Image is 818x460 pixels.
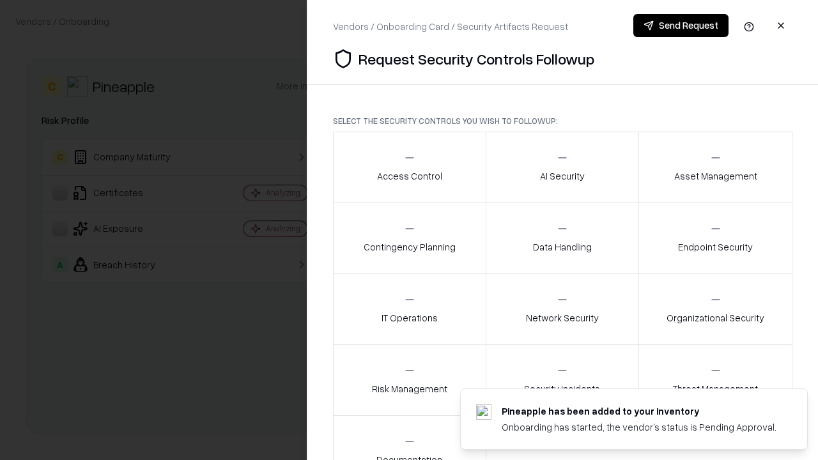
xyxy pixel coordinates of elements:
[377,169,442,183] p: Access Control
[333,273,486,345] button: IT Operations
[638,273,792,345] button: Organizational Security
[673,382,758,395] p: Threat Management
[633,14,729,37] button: Send Request
[486,273,640,345] button: Network Security
[638,203,792,274] button: Endpoint Security
[526,311,599,325] p: Network Security
[524,382,600,395] p: Security Incidents
[372,382,447,395] p: Risk Management
[502,420,776,434] div: Onboarding has started, the vendor's status is Pending Approval.
[382,311,438,325] p: IT Operations
[502,404,776,418] div: Pineapple has been added to your inventory
[359,49,594,69] p: Request Security Controls Followup
[333,344,486,416] button: Risk Management
[486,203,640,274] button: Data Handling
[638,132,792,203] button: Asset Management
[638,344,792,416] button: Threat Management
[333,116,792,126] p: Select the security controls you wish to followup:
[486,132,640,203] button: AI Security
[476,404,491,420] img: pineappleenergy.com
[333,203,486,274] button: Contingency Planning
[667,311,764,325] p: Organizational Security
[678,240,753,254] p: Endpoint Security
[364,240,456,254] p: Contingency Planning
[540,169,585,183] p: AI Security
[486,344,640,416] button: Security Incidents
[674,169,757,183] p: Asset Management
[533,240,592,254] p: Data Handling
[333,20,568,33] div: Vendors / Onboarding Card / Security Artifacts Request
[333,132,486,203] button: Access Control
